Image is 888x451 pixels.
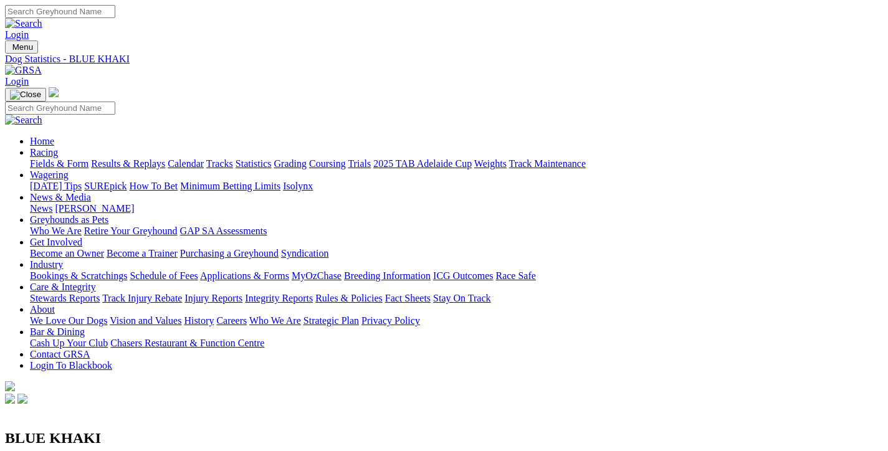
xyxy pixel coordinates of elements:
img: logo-grsa-white.png [5,381,15,391]
a: How To Bet [130,181,178,191]
a: Bar & Dining [30,326,85,337]
input: Search [5,102,115,115]
img: logo-grsa-white.png [49,87,59,97]
a: Race Safe [495,270,535,281]
a: Cash Up Your Club [30,338,108,348]
span: Menu [12,42,33,52]
div: Wagering [30,181,883,192]
a: News & Media [30,192,91,202]
a: Retire Your Greyhound [84,225,178,236]
div: Get Involved [30,248,883,259]
a: Login To Blackbook [30,360,112,371]
a: Care & Integrity [30,282,96,292]
a: Login [5,76,29,87]
div: Industry [30,270,883,282]
a: Bookings & Scratchings [30,270,127,281]
a: Become an Owner [30,248,104,259]
div: Bar & Dining [30,338,883,349]
a: [PERSON_NAME] [55,203,134,214]
a: MyOzChase [292,270,341,281]
a: Purchasing a Greyhound [180,248,279,259]
a: Trials [348,158,371,169]
button: Toggle navigation [5,40,38,54]
div: News & Media [30,203,883,214]
a: [DATE] Tips [30,181,82,191]
a: Applications & Forms [200,270,289,281]
a: Fact Sheets [385,293,431,303]
a: Grading [274,158,307,169]
a: Strategic Plan [303,315,359,326]
a: Injury Reports [184,293,242,303]
a: Minimum Betting Limits [180,181,280,191]
a: Stewards Reports [30,293,100,303]
img: facebook.svg [5,394,15,404]
h2: BLUE KHAKI [5,430,883,447]
a: Stay On Track [433,293,490,303]
a: Tracks [206,158,233,169]
a: Schedule of Fees [130,270,198,281]
a: Contact GRSA [30,349,90,359]
a: Who We Are [249,315,301,326]
a: Calendar [168,158,204,169]
a: Racing [30,147,58,158]
a: Integrity Reports [245,293,313,303]
a: Careers [216,315,247,326]
a: News [30,203,52,214]
a: We Love Our Dogs [30,315,107,326]
button: Toggle navigation [5,88,46,102]
a: About [30,304,55,315]
a: Track Maintenance [509,158,586,169]
div: About [30,315,883,326]
a: History [184,315,214,326]
a: Industry [30,259,63,270]
a: Weights [474,158,507,169]
a: Privacy Policy [361,315,420,326]
img: GRSA [5,65,42,76]
div: Greyhounds as Pets [30,225,883,237]
a: Vision and Values [110,315,181,326]
a: Isolynx [283,181,313,191]
img: Search [5,18,42,29]
a: SUREpick [84,181,127,191]
a: Login [5,29,29,40]
a: Results & Replays [91,158,165,169]
a: Coursing [309,158,346,169]
a: Rules & Policies [315,293,383,303]
a: Get Involved [30,237,82,247]
a: Statistics [236,158,272,169]
a: Become a Trainer [107,248,178,259]
a: Chasers Restaurant & Function Centre [110,338,264,348]
div: Racing [30,158,883,169]
img: Search [5,115,42,126]
a: GAP SA Assessments [180,225,267,236]
input: Search [5,5,115,18]
a: Dog Statistics - BLUE KHAKI [5,54,883,65]
a: Track Injury Rebate [102,293,182,303]
a: ICG Outcomes [433,270,493,281]
a: Fields & Form [30,158,88,169]
a: Wagering [30,169,69,180]
img: Close [10,90,41,100]
a: Home [30,136,54,146]
a: 2025 TAB Adelaide Cup [373,158,472,169]
a: Who We Are [30,225,82,236]
a: Breeding Information [344,270,431,281]
img: twitter.svg [17,394,27,404]
a: Syndication [281,248,328,259]
div: Care & Integrity [30,293,883,304]
a: Greyhounds as Pets [30,214,108,225]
